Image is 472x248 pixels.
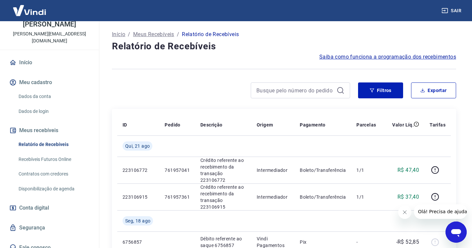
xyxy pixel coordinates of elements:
iframe: Botão para abrir a janela de mensagens [446,222,467,243]
h4: Relatório de Recebíveis [112,40,456,53]
iframe: Mensagem da empresa [414,204,467,219]
p: Parcelas [356,122,376,128]
a: Contratos com credores [16,167,91,181]
p: / [177,30,179,38]
button: Meu cadastro [8,75,91,90]
p: Valor Líq. [392,122,414,128]
p: Pedido [165,122,180,128]
p: Pix [300,239,346,245]
iframe: Fechar mensagem [398,206,411,219]
a: Relatório de Recebíveis [16,138,91,151]
p: 223106915 [123,194,154,200]
p: R$ 47,40 [397,166,419,174]
p: Intermediador [257,167,289,174]
a: Dados de login [16,105,91,118]
span: Olá! Precisa de ajuda? [4,5,56,10]
p: [PERSON_NAME] [23,21,76,28]
span: Conta digital [19,203,49,213]
p: Intermediador [257,194,289,200]
a: Dados da conta [16,90,91,103]
p: ID [123,122,127,128]
p: [PERSON_NAME][EMAIL_ADDRESS][DOMAIN_NAME] [5,30,94,44]
a: Saiba como funciona a programação dos recebimentos [319,53,456,61]
p: - [356,239,376,245]
a: Segurança [8,221,91,235]
p: 223106772 [123,167,154,174]
p: Pagamento [300,122,326,128]
p: Origem [257,122,273,128]
button: Sair [440,5,464,17]
p: R$ 37,40 [397,193,419,201]
p: -R$ 52,85 [396,238,419,246]
p: Relatório de Recebíveis [182,30,239,38]
a: Disponibilização de agenda [16,182,91,196]
a: Recebíveis Futuros Online [16,153,91,166]
span: Seg, 18 ago [125,218,150,224]
button: Filtros [358,82,403,98]
img: Vindi [8,0,51,21]
p: Crédito referente ao recebimento da transação 223106915 [200,184,246,210]
p: 761957041 [165,167,190,174]
a: Início [112,30,125,38]
a: Meus Recebíveis [133,30,174,38]
button: Exportar [411,82,456,98]
p: Boleto/Transferência [300,194,346,200]
button: Meus recebíveis [8,123,91,138]
p: / [128,30,130,38]
p: Tarifas [430,122,446,128]
p: 1/1 [356,167,376,174]
p: 1/1 [356,194,376,200]
p: 6756857 [123,239,154,245]
p: Crédito referente ao recebimento da transação 223106772 [200,157,246,183]
span: Qui, 21 ago [125,143,150,149]
input: Busque pelo número do pedido [256,85,334,95]
a: Início [8,55,91,70]
p: Boleto/Transferência [300,167,346,174]
p: 761957361 [165,194,190,200]
p: Descrição [200,122,223,128]
a: Conta digital [8,201,91,215]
